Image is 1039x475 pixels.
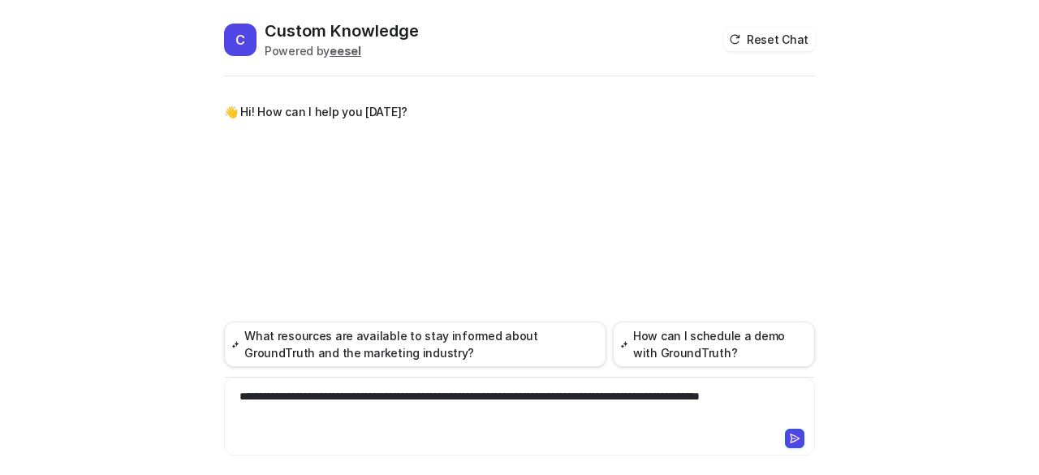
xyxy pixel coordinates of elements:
div: Powered by [265,42,419,59]
p: 👋 Hi! How can I help you [DATE]? [224,102,407,122]
button: How can I schedule a demo with GroundTruth? [613,322,815,367]
span: C [224,24,257,56]
button: Reset Chat [724,28,815,51]
h2: Custom Knowledge [265,19,419,42]
b: eesel [330,44,361,58]
button: What resources are available to stay informed about GroundTruth and the marketing industry? [224,322,606,367]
